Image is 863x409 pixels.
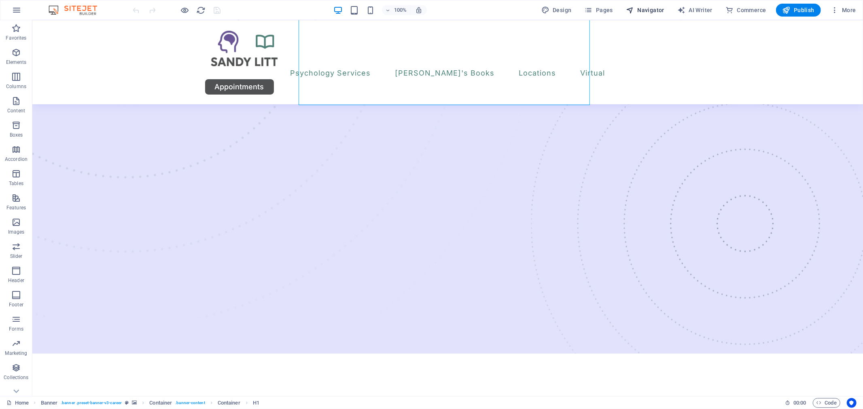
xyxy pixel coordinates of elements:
[8,277,24,284] p: Header
[831,6,856,14] span: More
[8,229,25,235] p: Images
[32,20,863,396] iframe: To enrich screen reader interactions, please activate Accessibility in Grammarly extension settings
[10,253,23,259] p: Slider
[4,374,28,381] p: Collections
[827,4,859,17] button: More
[6,83,26,90] p: Columns
[149,398,172,408] span: Click to select. Double-click to edit
[125,401,129,405] i: This element is a customizable preset
[6,59,27,65] p: Elements
[218,398,240,408] span: Click to select. Double-click to edit
[41,398,259,408] nav: breadcrumb
[6,35,26,41] p: Favorites
[9,326,23,332] p: Forms
[253,398,259,408] span: Click to select. Double-click to edit
[132,401,137,405] i: This element contains a background
[9,180,23,187] p: Tables
[6,398,29,408] a: Click to cancel selection. Double-click to open Pages
[785,398,806,408] h6: Session time
[6,204,26,211] p: Features
[7,108,25,114] p: Content
[10,132,23,138] p: Boxes
[175,398,205,408] span: . banner-content
[61,398,122,408] span: . banner .preset-banner-v3-career
[9,301,23,308] p: Footer
[5,350,27,356] p: Marketing
[793,398,806,408] span: 00 00
[5,156,28,162] p: Accordion
[847,398,857,408] button: Usercentrics
[799,400,800,406] span: :
[813,398,840,408] button: Code
[41,398,58,408] span: Click to select. Double-click to edit
[816,398,837,408] span: Code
